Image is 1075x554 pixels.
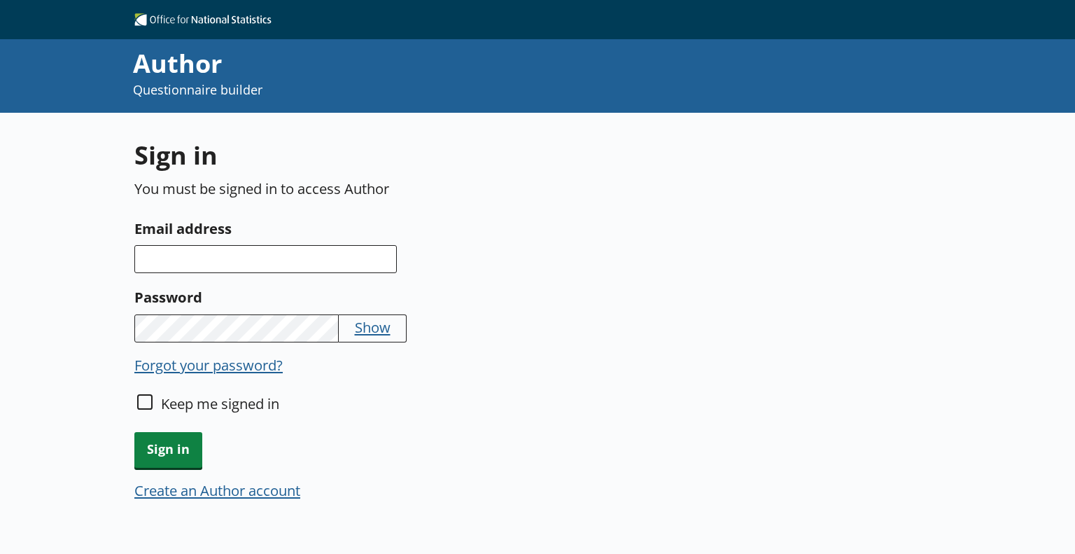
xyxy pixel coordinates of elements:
p: Questionnaire builder [133,81,719,99]
label: Keep me signed in [161,394,279,413]
p: You must be signed in to access Author [134,179,661,198]
label: Password [134,286,661,308]
h1: Sign in [134,138,661,172]
label: Email address [134,217,661,240]
button: Create an Author account [134,480,300,500]
button: Sign in [134,432,202,468]
div: Author [133,46,719,81]
button: Forgot your password? [134,355,283,375]
button: Show [355,317,391,337]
